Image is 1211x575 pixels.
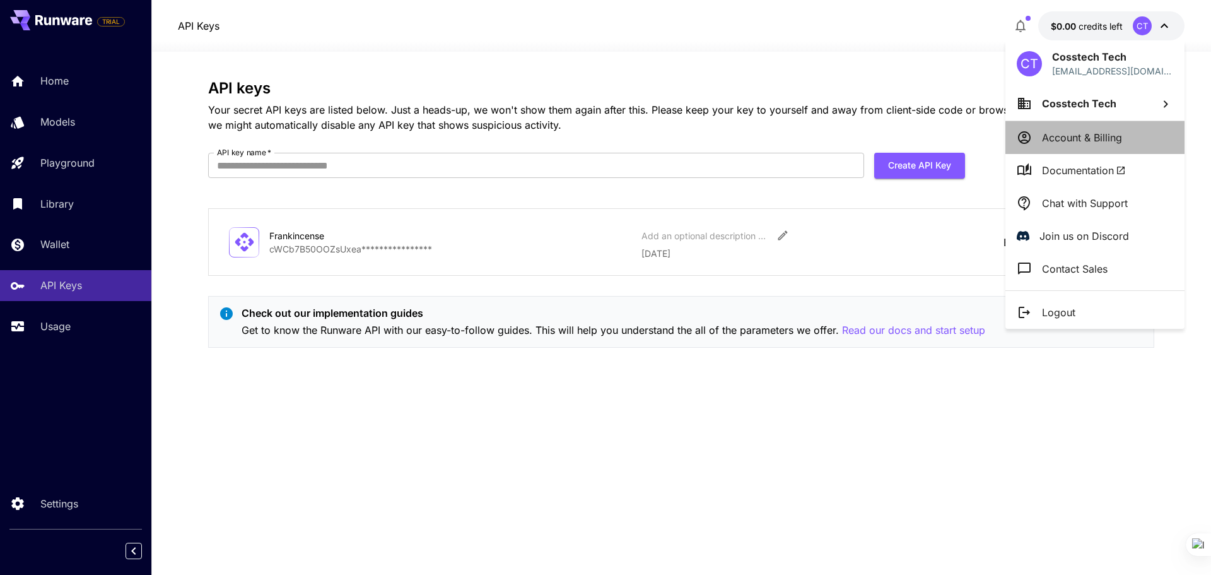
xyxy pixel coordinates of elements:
span: Cosstech Tech [1042,97,1116,110]
div: cosstech@gmail.com [1052,64,1173,78]
span: Documentation [1042,163,1126,178]
p: Logout [1042,305,1075,320]
p: Contact Sales [1042,261,1108,276]
div: CT [1017,51,1042,76]
p: Cosstech Tech [1052,49,1173,64]
button: Cosstech Tech [1005,86,1185,121]
p: Chat with Support [1042,196,1128,211]
p: Account & Billing [1042,130,1122,145]
p: Join us on Discord [1039,228,1129,244]
p: [EMAIL_ADDRESS][DOMAIN_NAME] [1052,64,1173,78]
